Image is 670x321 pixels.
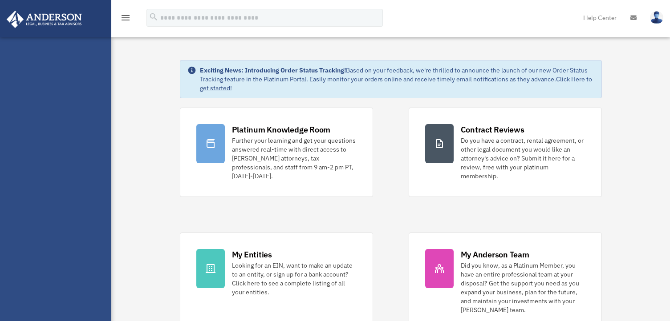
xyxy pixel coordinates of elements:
a: Click Here to get started! [200,75,592,92]
div: Did you know, as a Platinum Member, you have an entire professional team at your disposal? Get th... [461,261,585,314]
a: Platinum Knowledge Room Further your learning and get your questions answered real-time with dire... [180,108,373,197]
div: Looking for an EIN, want to make an update to an entity, or sign up for a bank account? Click her... [232,261,357,297]
div: Further your learning and get your questions answered real-time with direct access to [PERSON_NAM... [232,136,357,181]
i: menu [120,12,131,23]
div: Do you have a contract, rental agreement, or other legal document you would like an attorney's ad... [461,136,585,181]
div: My Anderson Team [461,249,529,260]
a: Contract Reviews Do you have a contract, rental agreement, or other legal document you would like... [409,108,602,197]
div: Contract Reviews [461,124,524,135]
strong: Exciting News: Introducing Order Status Tracking! [200,66,346,74]
div: Platinum Knowledge Room [232,124,331,135]
div: Based on your feedback, we're thrilled to announce the launch of our new Order Status Tracking fe... [200,66,594,92]
a: menu [120,16,131,23]
i: search [149,12,158,22]
img: User Pic [650,11,663,24]
div: My Entities [232,249,272,260]
img: Anderson Advisors Platinum Portal [4,11,85,28]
